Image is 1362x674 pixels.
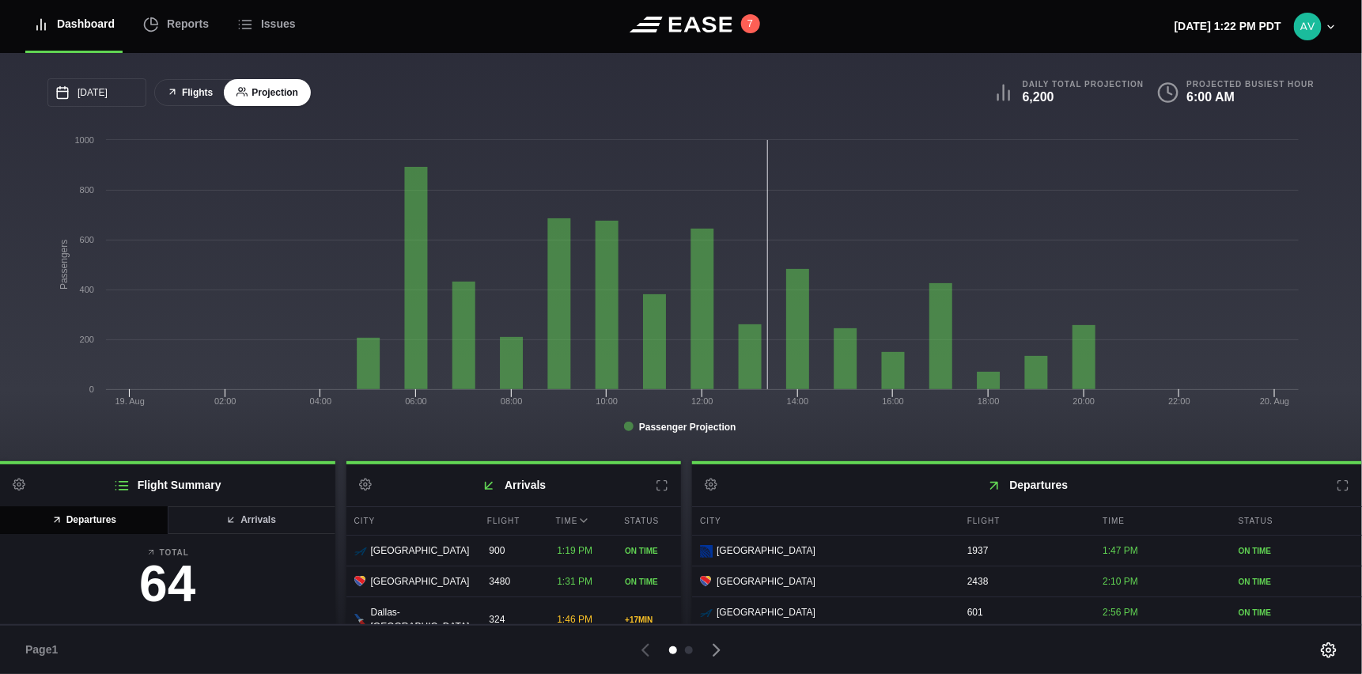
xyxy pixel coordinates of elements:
tspan: Passenger Projection [639,422,736,433]
div: Status [616,507,681,535]
text: 200 [80,335,94,344]
div: City [346,507,475,535]
text: 08:00 [501,396,523,406]
div: Time [1095,507,1226,535]
span: 1:19 PM [557,545,592,556]
span: Dallas-[GEOGRAPHIC_DATA] [371,605,470,634]
a: Total64 [13,547,323,617]
img: 9eca6f7b035e9ca54b5c6e3bab63db89 [1294,13,1322,40]
text: 14:00 [787,396,809,406]
text: 10:00 [596,396,619,406]
text: 800 [80,185,94,195]
text: 02:00 [214,396,236,406]
h2: Arrivals [346,464,682,506]
span: [GEOGRAPHIC_DATA] [371,543,470,558]
text: 400 [80,285,94,294]
span: 1:46 PM [557,614,592,625]
tspan: Passengers [59,240,70,290]
b: Daily Total Projection [1023,79,1144,89]
span: [GEOGRAPHIC_DATA] [371,574,470,589]
text: 18:00 [978,396,1000,406]
span: [GEOGRAPHIC_DATA] [717,574,815,589]
span: [GEOGRAPHIC_DATA] [717,605,815,619]
div: Status [1231,507,1362,535]
div: 2438 [959,566,1091,596]
span: 2:56 PM [1103,607,1138,618]
button: 7 [741,14,760,33]
span: 2:10 PM [1103,576,1138,587]
text: 20:00 [1073,396,1095,406]
span: 1:47 PM [1103,545,1138,556]
h2: Departures [692,464,1362,506]
span: 1:31 PM [557,576,592,587]
p: [DATE] 1:22 PM PDT [1175,18,1281,35]
b: 6,200 [1023,90,1054,104]
b: Total [13,547,323,559]
div: ON TIME [625,545,673,557]
text: 1000 [75,135,94,145]
text: 06:00 [405,396,427,406]
div: 3480 [481,566,545,596]
div: 324 [481,604,545,634]
text: 04:00 [310,396,332,406]
div: Flight [479,507,544,535]
div: ON TIME [1239,576,1354,588]
input: mm/dd/yyyy [47,78,146,107]
b: Projected Busiest Hour [1187,79,1315,89]
span: Page 1 [25,642,65,658]
text: 600 [80,235,94,244]
text: 12:00 [691,396,713,406]
div: City [692,507,955,535]
button: Flights [154,79,225,107]
button: Projection [224,79,311,107]
div: 601 [959,597,1091,627]
div: ON TIME [1239,607,1354,619]
h3: 64 [13,559,323,609]
div: 900 [481,536,545,566]
div: ON TIME [625,576,673,588]
span: [GEOGRAPHIC_DATA] [717,543,815,558]
div: ON TIME [1239,545,1354,557]
tspan: 19. Aug [115,396,144,406]
text: 16:00 [883,396,905,406]
b: 6:00 AM [1187,90,1235,104]
text: 22:00 [1168,396,1190,406]
button: Arrivals [167,506,335,534]
div: Time [548,507,613,535]
div: + 17 MIN [625,614,673,626]
div: 1937 [959,536,1091,566]
div: Flight [959,507,1091,535]
tspan: 20. Aug [1260,396,1289,406]
text: 0 [89,384,94,394]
